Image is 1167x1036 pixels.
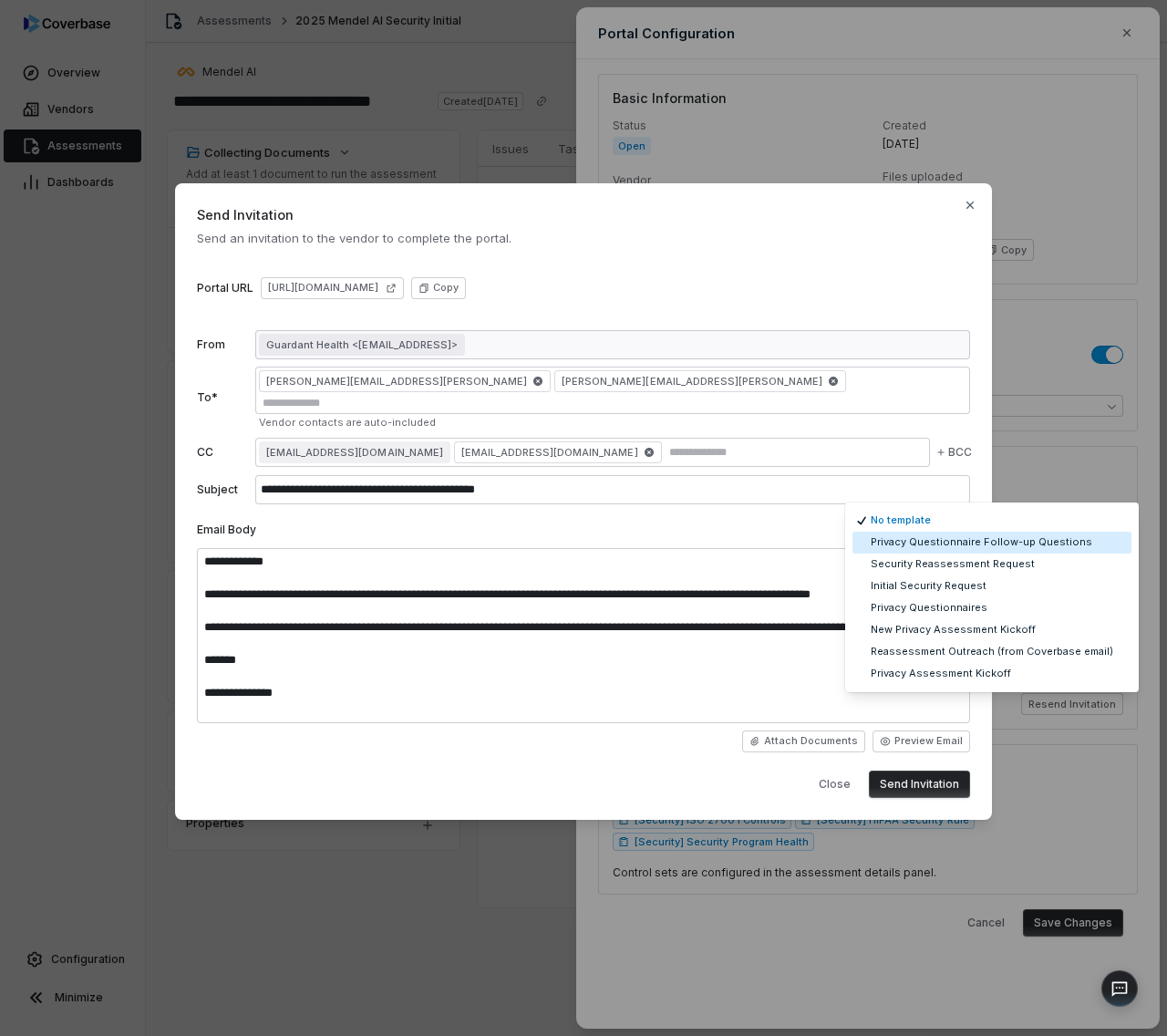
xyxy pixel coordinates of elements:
[871,535,1092,549] span: Privacy Questionnaire Follow-up Questions
[871,513,931,527] span: No template
[871,601,987,615] span: Privacy Questionnaires
[871,557,1035,571] span: Security Reassessment Request
[871,579,986,593] span: Initial Security Request
[871,667,1011,680] span: Privacy Assessment Kickoff
[871,623,1036,637] span: New Privacy Assessment Kickoff
[871,645,1113,658] span: Reassessment Outreach (from Coverbase email)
